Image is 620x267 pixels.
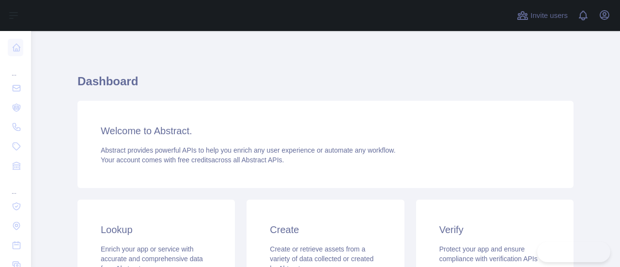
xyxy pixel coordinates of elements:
[515,8,570,23] button: Invite users
[101,156,284,164] span: Your account comes with across all Abstract APIs.
[8,58,23,78] div: ...
[8,176,23,196] div: ...
[77,74,573,97] h1: Dashboard
[439,245,538,263] span: Protect your app and ensure compliance with verification APIs
[101,124,550,138] h3: Welcome to Abstract.
[101,223,212,236] h3: Lookup
[530,10,568,21] span: Invite users
[270,223,381,236] h3: Create
[439,223,550,236] h3: Verify
[537,242,610,262] iframe: Toggle Customer Support
[178,156,211,164] span: free credits
[101,146,396,154] span: Abstract provides powerful APIs to help you enrich any user experience or automate any workflow.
